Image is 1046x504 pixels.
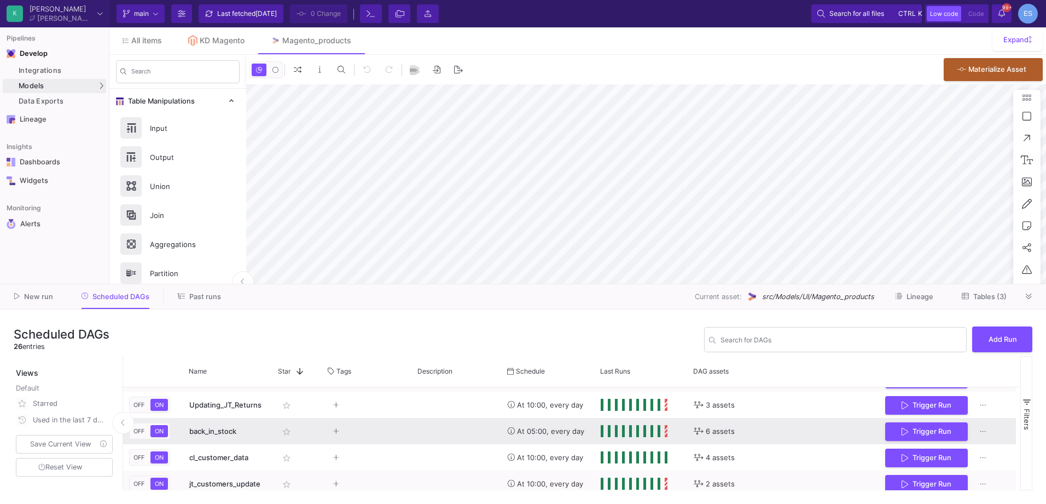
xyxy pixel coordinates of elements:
span: Past runs [189,293,221,301]
img: Navigation icon [7,176,15,185]
span: 2 assets [706,471,735,497]
div: KD Magento [200,36,245,45]
input: Search... [720,337,962,346]
img: Tab icon [271,36,280,45]
span: Models [19,82,44,90]
span: Star [278,367,290,375]
button: Join [109,201,246,230]
button: Aggregations [109,230,246,259]
span: Low code [930,10,958,18]
div: Dashboards [20,158,91,167]
div: [PERSON_NAME] [30,5,93,13]
button: Scheduled DAGs [68,288,163,305]
div: Union [143,178,219,194]
button: Trigger Run [885,475,968,494]
button: ON [150,425,168,437]
button: ON [150,399,168,411]
span: Add Run [989,335,1017,343]
mat-icon: star_border [280,399,293,412]
div: Starred [33,396,106,412]
span: Schedule [516,367,545,375]
span: Updating_JT_Returns [189,400,261,409]
span: Trigger Run [913,480,951,488]
button: Materialize Asset [944,58,1043,81]
span: 3 assets [706,392,735,418]
div: Data Exports [19,97,103,106]
div: Output [143,149,219,165]
div: At 05:00, every day [508,419,589,444]
span: jt_customers_update [189,479,260,488]
button: Reset View [16,458,113,477]
span: Trigger Run [913,401,951,409]
h3: Scheduled DAGs [14,327,109,341]
img: Tab icon [188,35,197,46]
img: UI Model [746,291,758,302]
button: New run [1,288,66,305]
button: OFF [131,399,147,411]
button: Partition [109,259,246,288]
div: Integrations [19,66,103,75]
button: Low code [927,6,961,21]
span: Search for all files [829,5,884,22]
span: 99+ [1002,3,1011,12]
button: OFF [131,478,147,490]
span: DAG assets [693,367,729,375]
span: Name [189,367,207,375]
div: At 10:00, every day [508,445,589,471]
a: Navigation iconWidgets [3,172,106,190]
button: Trigger Run [885,396,968,415]
button: Starred [14,396,115,412]
span: ON [153,480,166,488]
a: Navigation iconAlerts [3,215,106,233]
button: Trigger Run [885,449,968,468]
span: Trigger Run [913,454,951,462]
button: Search for all filesctrlk [811,4,922,23]
button: Input [109,113,246,142]
span: Trigger Run [913,427,951,436]
a: Navigation iconDashboards [3,153,106,171]
div: Develop [20,49,36,58]
span: Code [968,10,984,18]
div: [PERSON_NAME] [37,15,93,22]
div: Widgets [20,176,91,185]
button: Add Run [972,327,1032,352]
div: Last fetched [217,5,277,22]
div: Input [143,120,219,136]
span: ON [153,454,166,461]
button: Code [965,6,987,21]
span: [DATE] [255,9,277,18]
button: Save Current View [16,435,113,454]
input: Search [131,70,235,77]
button: Output [109,142,246,171]
div: Views [14,356,117,379]
button: ON [150,478,168,490]
div: Default [16,383,115,396]
span: 26 [14,342,22,351]
span: Description [417,367,452,375]
span: Tables (3) [973,293,1007,301]
img: Navigation icon [7,158,15,167]
span: back_in_stock [189,427,236,436]
span: OFF [131,480,147,488]
span: Scheduled DAGs [92,293,149,301]
div: Table Manipulations [109,113,246,292]
span: 6 assets [706,419,735,444]
button: main [117,4,165,23]
a: Integrations [3,64,106,78]
span: Last Runs [600,367,630,375]
button: Lineage [882,288,946,305]
span: Current asset: [695,291,742,302]
div: Lineage [20,115,91,124]
span: Lineage [906,293,933,301]
button: Last fetched[DATE] [199,4,283,23]
button: ON [150,451,168,463]
button: Tables (3) [949,288,1020,305]
span: ON [153,427,166,435]
a: Data Exports [3,94,106,108]
span: Table Manipulations [124,97,195,106]
span: OFF [131,454,147,461]
span: Save Current View [30,440,91,448]
span: All items [131,36,162,45]
button: Union [109,171,246,201]
mat-expansion-panel-header: Table Manipulations [109,89,246,113]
